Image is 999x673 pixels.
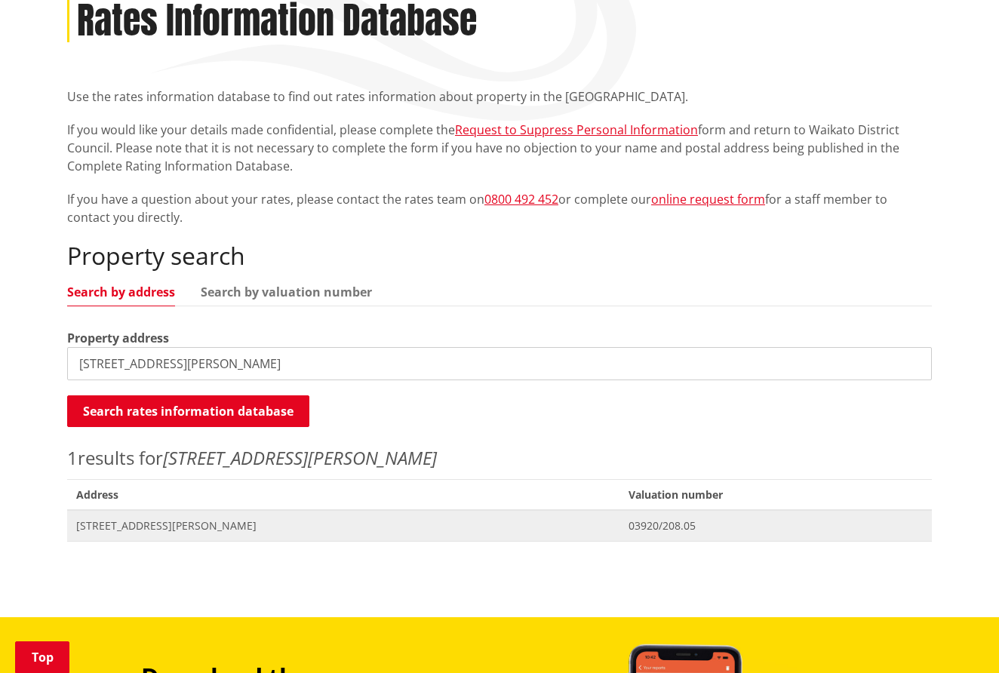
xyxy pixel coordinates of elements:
[201,286,372,298] a: Search by valuation number
[15,641,69,673] a: Top
[651,191,765,207] a: online request form
[163,445,437,470] em: [STREET_ADDRESS][PERSON_NAME]
[67,241,932,270] h2: Property search
[67,121,932,175] p: If you would like your details made confidential, please complete the form and return to Waikato ...
[67,395,309,427] button: Search rates information database
[67,445,78,470] span: 1
[67,479,619,510] span: Address
[67,329,169,347] label: Property address
[67,88,932,106] p: Use the rates information database to find out rates information about property in the [GEOGRAPHI...
[629,518,923,533] span: 03920/208.05
[930,610,984,664] iframe: Messenger Launcher
[67,286,175,298] a: Search by address
[619,479,932,510] span: Valuation number
[484,191,558,207] a: 0800 492 452
[67,190,932,226] p: If you have a question about your rates, please contact the rates team on or complete our for a s...
[67,444,932,472] p: results for
[76,518,610,533] span: [STREET_ADDRESS][PERSON_NAME]
[67,347,932,380] input: e.g. Duke Street NGARUAWAHIA
[67,510,932,541] a: [STREET_ADDRESS][PERSON_NAME] 03920/208.05
[455,121,698,138] a: Request to Suppress Personal Information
